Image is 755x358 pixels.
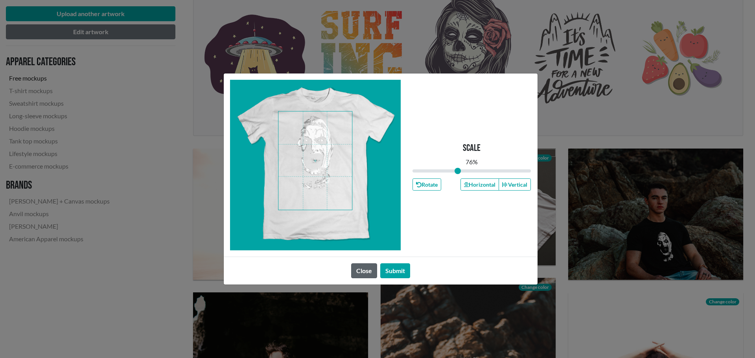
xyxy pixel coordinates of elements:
[460,178,499,191] button: Horizontal
[351,263,377,278] button: Close
[466,157,478,167] div: 76 %
[380,263,410,278] button: Submit
[463,143,481,154] p: Scale
[499,178,531,191] button: Vertical
[412,178,441,191] button: Rotate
